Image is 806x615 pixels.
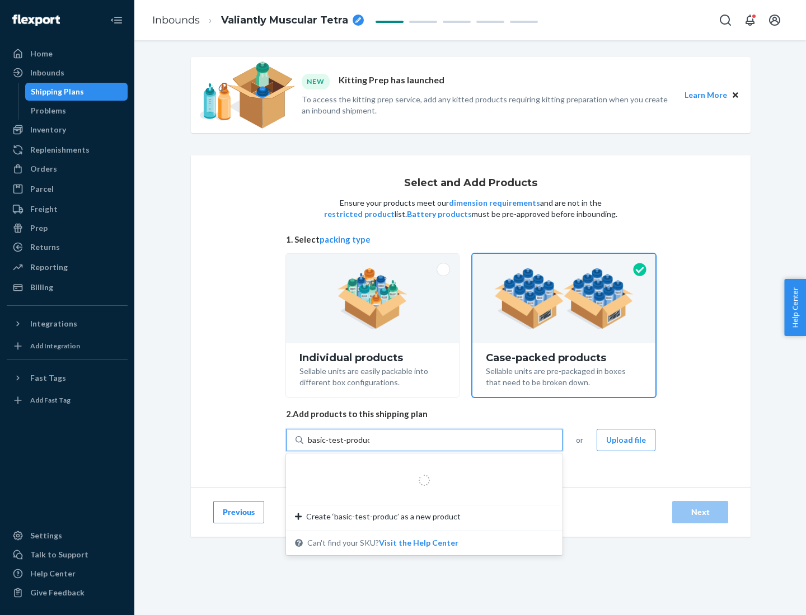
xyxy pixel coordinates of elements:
[31,105,66,116] div: Problems
[7,121,128,139] a: Inventory
[308,434,369,446] input: Create ‘basic-test-produc’ as a new productCan't find your SKU?Visit the Help Center
[30,183,54,195] div: Parcel
[286,408,655,420] span: 2. Add products to this shipping plan
[30,341,80,351] div: Add Integration
[7,391,128,409] a: Add Fast Tag
[486,352,642,363] div: Case-packed products
[7,278,128,296] a: Billing
[143,4,373,37] ol: breadcrumbs
[302,94,674,116] p: To access the kitting prep service, add any kitted products requiring kitting preparation when yo...
[379,537,458,548] button: Create ‘basic-test-produc’ as a new productCan't find your SKU?
[449,197,540,209] button: dimension requirements
[30,549,88,560] div: Talk to Support
[213,501,264,523] button: Previous
[30,67,64,78] div: Inbounds
[30,372,66,384] div: Fast Tags
[404,178,537,189] h1: Select and Add Products
[30,262,68,273] div: Reporting
[7,369,128,387] button: Fast Tags
[31,86,84,97] div: Shipping Plans
[7,141,128,159] a: Replenishments
[152,14,200,26] a: Inbounds
[338,268,407,329] img: individual-pack.facf35554cb0f1810c75b2bd6df2d64e.png
[7,200,128,218] a: Freight
[30,282,53,293] div: Billing
[597,429,655,451] button: Upload file
[105,9,128,31] button: Close Navigation
[25,102,128,120] a: Problems
[739,9,761,31] button: Open notifications
[685,89,727,101] button: Learn More
[324,209,395,220] button: restricted product
[30,530,62,541] div: Settings
[7,337,128,355] a: Add Integration
[7,527,128,545] a: Settings
[7,160,128,178] a: Orders
[714,9,737,31] button: Open Search Box
[12,15,60,26] img: Flexport logo
[320,234,371,245] button: packing type
[30,144,90,155] div: Replenishments
[299,352,446,363] div: Individual products
[729,89,742,101] button: Close
[25,83,128,101] a: Shipping Plans
[7,64,128,82] a: Inbounds
[7,565,128,583] a: Help Center
[323,197,618,220] p: Ensure your products meet our and are not in the list. must be pre-approved before inbounding.
[30,242,60,253] div: Returns
[30,223,48,234] div: Prep
[486,363,642,388] div: Sellable units are pre-packaged in boxes that need to be broken down.
[30,48,53,59] div: Home
[494,268,634,329] img: case-pack.59cecea509d18c883b923b81aeac6d0b.png
[306,511,461,522] span: Create ‘basic-test-produc’ as a new product
[30,395,71,405] div: Add Fast Tag
[7,315,128,333] button: Integrations
[7,238,128,256] a: Returns
[30,568,76,579] div: Help Center
[7,546,128,564] a: Talk to Support
[7,219,128,237] a: Prep
[286,234,655,245] span: 1. Select
[672,501,728,523] button: Next
[763,9,786,31] button: Open account menu
[307,537,458,548] span: Can't find your SKU?
[7,584,128,602] button: Give Feedback
[784,279,806,336] button: Help Center
[30,204,58,215] div: Freight
[407,209,472,220] button: Battery products
[7,258,128,276] a: Reporting
[30,318,77,329] div: Integrations
[302,74,330,89] div: NEW
[682,507,719,518] div: Next
[30,124,66,135] div: Inventory
[299,363,446,388] div: Sellable units are easily packable into different box configurations.
[30,163,57,174] div: Orders
[221,13,348,28] span: Valiantly Muscular Tetra
[576,434,583,446] span: or
[30,587,85,598] div: Give Feedback
[7,45,128,63] a: Home
[339,74,444,89] p: Kitting Prep has launched
[7,180,128,198] a: Parcel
